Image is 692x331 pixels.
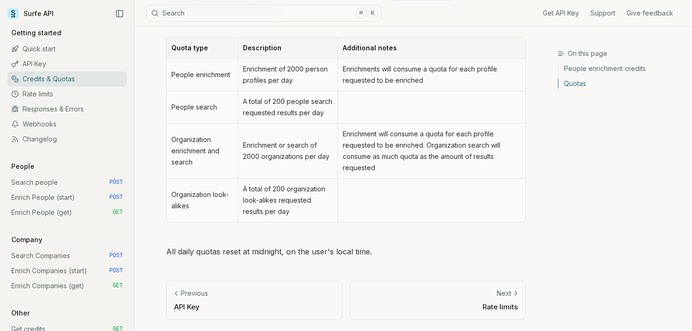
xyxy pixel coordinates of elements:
[8,7,54,21] a: Surfe API
[8,190,127,205] a: Enrich People (start) POST
[167,179,238,222] td: Organization look-alikes
[238,91,338,124] td: A total of 200 people search requested results per day
[8,162,38,171] p: People
[8,248,127,263] a: Search Companies POST
[8,28,65,38] p: Getting started
[8,308,33,318] p: Other
[590,8,615,18] a: Support
[8,132,127,147] a: Changelog
[109,194,123,201] span: POST
[146,5,381,22] button: Search⌘K
[181,289,208,298] p: Previous
[174,302,334,312] p: API Key
[166,245,526,258] p: All daily quotas reset at midnight, on the user's local time.
[557,49,684,58] h3: On this page
[113,282,123,290] span: GET
[627,8,673,18] a: Give feedback
[109,179,123,186] span: POST
[8,102,127,117] a: Responses & Errors
[338,38,525,59] th: Additional notes
[338,59,525,91] td: Enrichments will consume a quota for each profile requested to be enriched
[8,87,127,102] a: Rate limits
[497,289,511,298] p: Next
[350,281,526,320] a: NextRate limits
[8,175,127,190] a: Search people POST
[167,91,238,124] td: People search
[543,8,579,18] a: Get API Key
[558,76,684,88] a: Quotas
[109,252,123,260] span: POST
[109,267,123,275] span: POST
[8,71,127,87] a: Credits & Quotas
[558,64,684,76] a: People enrichment credits
[238,38,338,59] th: Description
[8,41,127,56] a: Quick start
[238,59,338,91] td: Enrichment of 2000 person profiles per day
[8,263,127,278] a: Enrich Companies (start) POST
[238,124,338,179] td: Enrichment or search of 2000 organizations per day
[356,8,366,18] kbd: ⌘
[167,38,238,59] th: Quota type
[8,205,127,220] a: Enrich People (get) GET
[113,209,123,216] span: GET
[8,56,127,71] a: API Key
[368,8,378,18] kbd: K
[338,124,525,179] td: Enrichment will consume a quota for each profile requested to be enriched. Organization search wi...
[113,7,127,21] button: Collapse Sidebar
[358,302,518,312] p: Rate limits
[166,281,342,320] a: PreviousAPI Key
[8,235,46,244] p: Company
[238,179,338,222] td: A total of 200 organization look-alikes requested results per day
[167,124,238,179] td: Organization enrichment and search
[167,59,238,91] td: People enrichment
[8,117,127,132] a: Webhooks
[8,278,127,293] a: Enrich Companies (get) GET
